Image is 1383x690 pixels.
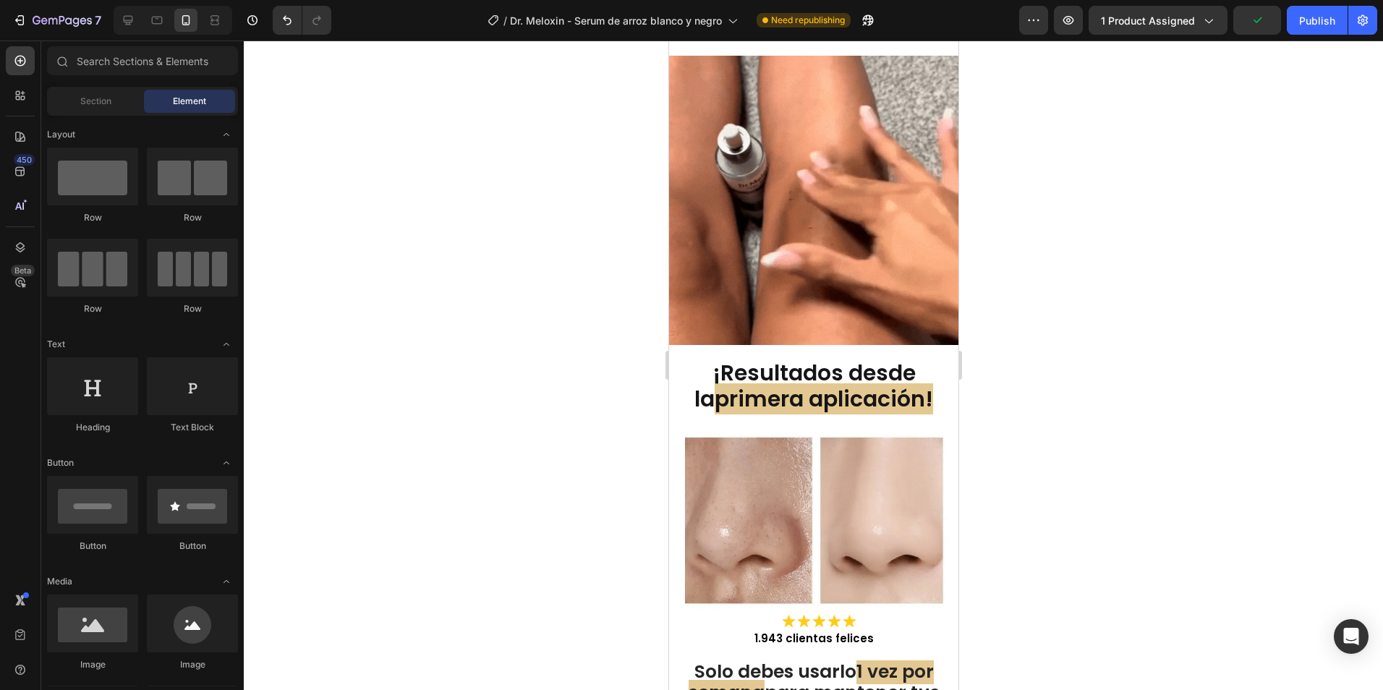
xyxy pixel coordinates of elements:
[147,302,238,315] div: Row
[47,421,138,434] div: Heading
[273,6,331,35] div: Undo/Redo
[771,14,845,27] span: Need republishing
[1299,13,1335,28] div: Publish
[6,6,108,35] button: 7
[147,658,238,671] div: Image
[47,211,138,224] div: Row
[47,302,138,315] div: Row
[1287,6,1348,35] button: Publish
[503,13,507,28] span: /
[1101,13,1195,28] span: 1 product assigned
[510,13,722,28] span: Dr. Meloxin - Serum de arroz blanco y negro
[147,421,238,434] div: Text Block
[215,451,238,474] span: Toggle open
[1089,6,1227,35] button: 1 product assigned
[47,456,74,469] span: Button
[147,211,238,224] div: Row
[14,154,35,166] div: 450
[173,95,206,108] span: Element
[669,41,958,690] iframe: Design area
[47,658,138,671] div: Image
[215,123,238,146] span: Toggle open
[47,540,138,553] div: Button
[147,540,238,553] div: Button
[11,265,35,276] div: Beta
[20,618,265,665] strong: 1 vez por semana
[1334,619,1369,654] div: Open Intercom Messenger
[47,128,75,141] span: Layout
[95,12,101,29] p: 7
[47,46,238,75] input: Search Sections & Elements
[93,639,271,686] strong: para mantener tus resultados.
[80,95,111,108] span: Section
[47,338,65,351] span: Text
[215,333,238,356] span: Toggle open
[215,570,238,593] span: Toggle open
[47,575,72,588] span: Media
